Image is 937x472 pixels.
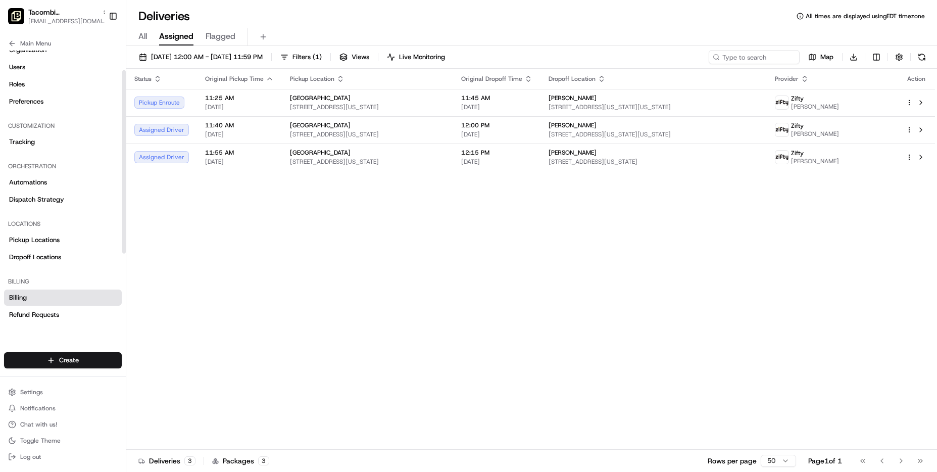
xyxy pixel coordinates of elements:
[4,4,105,28] button: Tacombi Empire State BuildingTacombi [GEOGRAPHIC_DATA][EMAIL_ADDRESS][DOMAIN_NAME]
[4,192,122,208] a: Dispatch Strategy
[6,222,81,240] a: 📗Knowledge Base
[4,290,122,306] a: Billing
[399,53,445,62] span: Live Monitoring
[549,130,758,138] span: [STREET_ADDRESS][US_STATE][US_STATE]
[549,158,758,166] span: [STREET_ADDRESS][US_STATE]
[10,147,26,163] img: Brittany Newman
[9,235,60,245] span: Pickup Locations
[184,456,195,465] div: 3
[4,36,122,51] button: Main Menu
[85,227,93,235] div: 💻
[20,157,28,165] img: 1736555255976-a54dd68f-1ca7-489b-9aae-adbdc363a1c4
[20,226,77,236] span: Knowledge Base
[4,59,122,75] a: Users
[151,53,263,62] span: [DATE] 12:00 AM - [DATE] 11:59 PM
[915,50,929,64] button: Refresh
[290,149,351,157] span: [GEOGRAPHIC_DATA]
[549,121,597,129] span: [PERSON_NAME]
[21,97,39,115] img: 9188753566659_6852d8bf1fb38e338040_72.png
[335,50,374,64] button: Views
[45,107,139,115] div: We're available if you need us!
[4,273,122,290] div: Billing
[791,122,804,130] span: Zifty
[20,404,56,412] span: Notifications
[45,97,166,107] div: Start new chat
[4,307,122,323] a: Refund Requests
[290,130,445,138] span: [STREET_ADDRESS][US_STATE]
[290,94,351,102] span: [GEOGRAPHIC_DATA]
[28,17,109,25] button: [EMAIL_ADDRESS][DOMAIN_NAME]
[84,184,87,192] span: •
[205,75,264,83] span: Original Pickup Time
[20,420,57,429] span: Chat with us!
[4,385,122,399] button: Settings
[20,388,43,396] span: Settings
[461,158,532,166] span: [DATE]
[71,250,122,258] a: Powered byPylon
[20,437,61,445] span: Toggle Theme
[20,453,41,461] span: Log out
[212,456,269,466] div: Packages
[101,251,122,258] span: Pylon
[9,293,27,302] span: Billing
[290,75,334,83] span: Pickup Location
[4,93,122,110] a: Preferences
[31,184,82,192] span: [PERSON_NAME]
[906,75,927,83] div: Action
[10,40,184,57] p: Welcome 👋
[89,184,110,192] span: [DATE]
[549,75,596,83] span: Dropoff Location
[89,157,110,165] span: [DATE]
[8,8,24,24] img: Tacombi Empire State Building
[4,401,122,415] button: Notifications
[95,226,162,236] span: API Documentation
[791,103,839,111] span: [PERSON_NAME]
[461,130,532,138] span: [DATE]
[4,417,122,432] button: Chat with us!
[205,103,274,111] span: [DATE]
[157,129,184,141] button: See all
[4,352,122,368] button: Create
[549,103,758,111] span: [STREET_ADDRESS][US_STATE][US_STATE]
[791,149,804,157] span: Zifty
[138,30,147,42] span: All
[9,253,61,262] span: Dropoff Locations
[461,103,532,111] span: [DATE]
[808,456,842,466] div: Page 1 of 1
[134,75,152,83] span: Status
[820,53,833,62] span: Map
[205,149,274,157] span: 11:55 AM
[806,12,925,20] span: All times are displayed using EDT timezone
[4,118,122,134] div: Customization
[791,130,839,138] span: [PERSON_NAME]
[205,130,274,138] span: [DATE]
[549,94,597,102] span: [PERSON_NAME]
[206,30,235,42] span: Flagged
[9,63,25,72] span: Users
[10,10,30,30] img: Nash
[172,100,184,112] button: Start new chat
[775,151,788,164] img: zifty-logo-trans-sq.png
[4,434,122,448] button: Toggle Theme
[461,75,522,83] span: Original Dropoff Time
[352,53,369,62] span: Views
[159,30,193,42] span: Assigned
[9,178,47,187] span: Automations
[313,53,322,62] span: ( 1 )
[9,310,59,319] span: Refund Requests
[791,95,804,103] span: Zifty
[290,103,445,111] span: [STREET_ADDRESS][US_STATE]
[59,356,79,365] span: Create
[258,456,269,465] div: 3
[10,131,65,139] div: Past conversations
[4,158,122,174] div: Orchestration
[775,96,788,109] img: zifty-logo-trans-sq.png
[709,50,800,64] input: Type to search
[84,157,87,165] span: •
[775,123,788,136] img: zifty-logo-trans-sq.png
[4,232,122,248] a: Pickup Locations
[138,456,195,466] div: Deliveries
[292,53,322,62] span: Filters
[138,8,190,24] h1: Deliveries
